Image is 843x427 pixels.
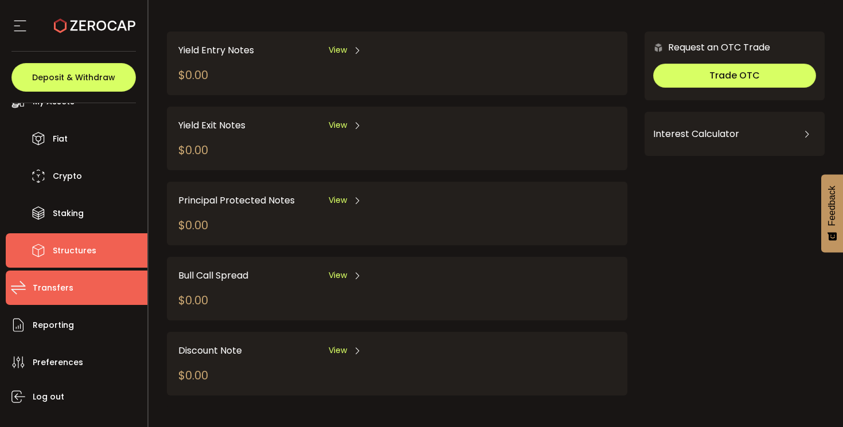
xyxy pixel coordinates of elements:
[32,73,115,81] span: Deposit & Withdraw
[653,64,816,88] button: Trade OTC
[178,66,208,84] div: $0.00
[53,205,84,222] span: Staking
[178,268,248,283] span: Bull Call Spread
[329,269,347,281] span: View
[178,43,254,57] span: Yield Entry Notes
[178,217,208,234] div: $0.00
[178,142,208,159] div: $0.00
[329,344,347,357] span: View
[178,118,245,132] span: Yield Exit Notes
[178,193,295,207] span: Principal Protected Notes
[33,389,64,405] span: Log out
[33,280,73,296] span: Transfers
[786,372,843,427] iframe: Chat Widget
[827,186,837,226] span: Feedback
[53,168,82,185] span: Crypto
[821,174,843,252] button: Feedback - Show survey
[33,354,83,371] span: Preferences
[53,131,68,147] span: Fiat
[178,292,208,309] div: $0.00
[178,367,208,384] div: $0.00
[33,317,74,334] span: Reporting
[329,119,347,131] span: View
[11,63,136,92] button: Deposit & Withdraw
[53,242,96,259] span: Structures
[329,194,347,206] span: View
[178,343,242,358] span: Discount Note
[709,69,760,82] span: Trade OTC
[653,42,664,53] img: 6nGpN7MZ9FLuBP83NiajKbTRY4UzlzQtBKtCrLLspmCkSvCZHBKvY3NxgQaT5JnOQREvtQ257bXeeSTueZfAPizblJ+Fe8JwA...
[653,120,816,148] div: Interest Calculator
[329,44,347,56] span: View
[645,40,770,54] div: Request an OTC Trade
